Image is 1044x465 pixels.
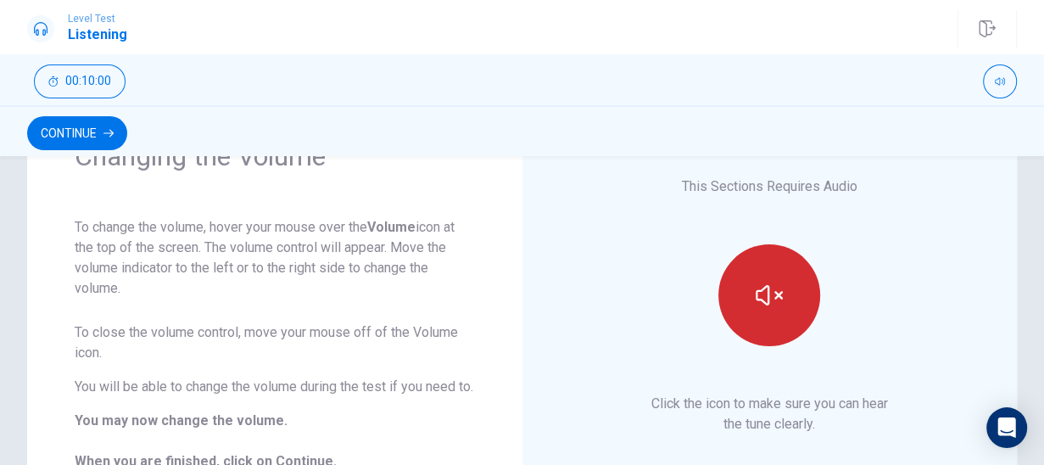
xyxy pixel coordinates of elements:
p: Click the icon to make sure you can hear the tune clearly. [651,394,888,434]
p: To change the volume, hover your mouse over the icon at the top of the screen. The volume control... [75,217,475,299]
p: You will be able to change the volume during the test if you need to. [75,377,475,397]
p: To close the volume control, move your mouse off of the Volume icon. [75,322,475,363]
span: Level Test [68,13,127,25]
p: This Sections Requires Audio [682,176,857,197]
strong: Volume [367,219,416,235]
h1: Changing the Volume [75,139,475,173]
span: 00:10:00 [65,75,111,88]
button: Continue [27,116,127,150]
button: 00:10:00 [34,64,126,98]
div: Open Intercom Messenger [986,407,1027,448]
h1: Listening [68,25,127,45]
